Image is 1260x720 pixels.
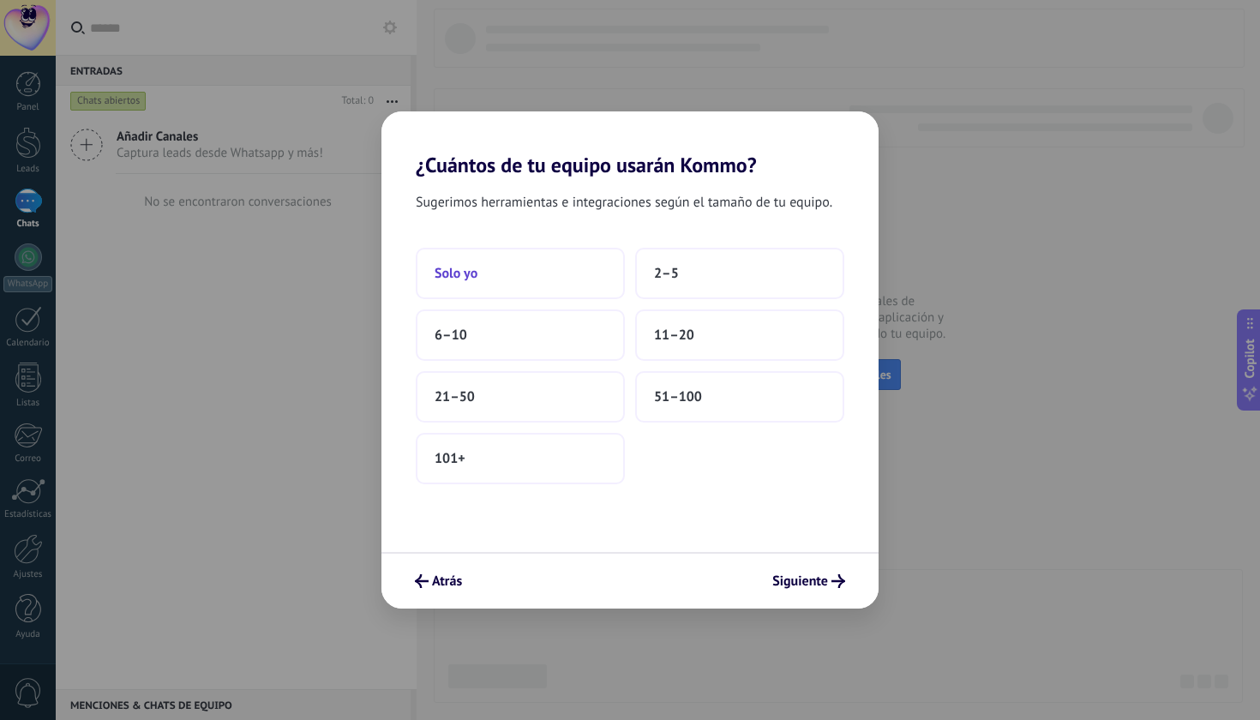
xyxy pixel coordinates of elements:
span: Atrás [432,575,462,587]
span: 21–50 [435,388,475,405]
span: 2–5 [654,265,679,282]
span: Siguiente [772,575,828,587]
button: 51–100 [635,371,844,423]
span: 6–10 [435,327,467,344]
button: 2–5 [635,248,844,299]
span: Sugerimos herramientas e integraciones según el tamaño de tu equipo. [416,191,832,213]
span: 51–100 [654,388,702,405]
h2: ¿Cuántos de tu equipo usarán Kommo? [381,111,879,177]
button: 11–20 [635,309,844,361]
button: Solo yo [416,248,625,299]
button: 101+ [416,433,625,484]
span: 11–20 [654,327,694,344]
span: Solo yo [435,265,477,282]
button: Atrás [407,567,470,596]
button: 6–10 [416,309,625,361]
button: 21–50 [416,371,625,423]
button: Siguiente [765,567,853,596]
span: 101+ [435,450,465,467]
